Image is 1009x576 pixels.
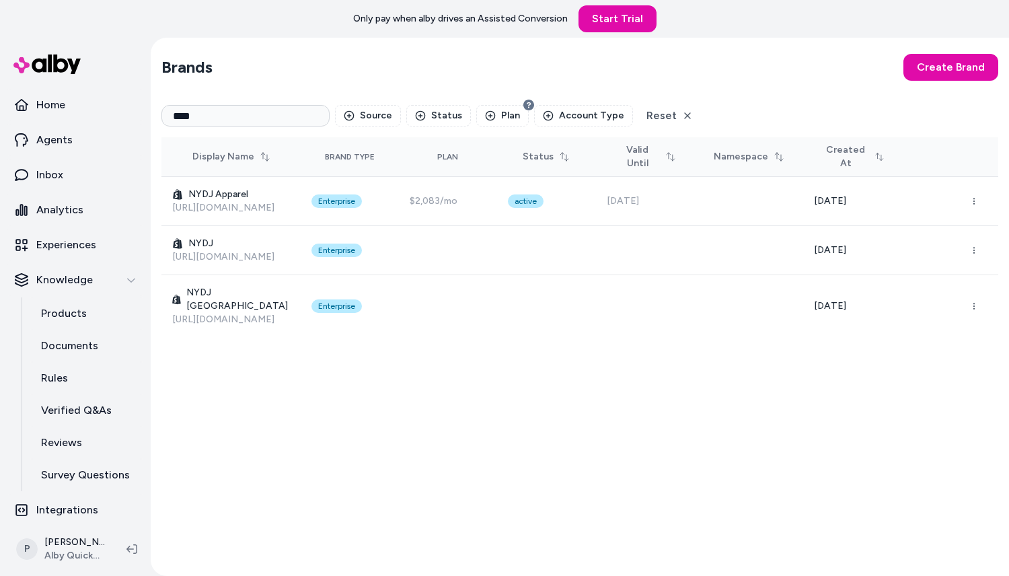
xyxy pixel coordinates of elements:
img: alby Logo [13,55,81,74]
p: Survey Questions [41,467,130,483]
p: Reviews [41,435,82,451]
p: [PERSON_NAME] [44,536,105,549]
span: Alby QuickStart Store [44,549,105,563]
a: Analytics [5,194,145,226]
h2: Brands [161,57,213,78]
p: Integrations [36,502,98,518]
a: Products [28,297,145,330]
div: Enterprise [311,299,362,313]
a: Integrations [5,494,145,526]
h3: NYDJ [GEOGRAPHIC_DATA] [172,286,290,313]
span: [DATE] [814,300,846,312]
a: Rules [28,362,145,394]
button: Account Type [534,105,633,127]
button: Plan [476,105,529,127]
button: Created At [814,138,893,176]
p: Verified Q&As [41,402,112,419]
div: active [508,194,544,208]
a: [URL][DOMAIN_NAME] [172,202,274,213]
div: $2,083/mo [410,194,486,208]
a: Documents [28,330,145,362]
div: Enterprise [311,194,362,208]
button: Status [515,145,578,169]
div: Enterprise [311,244,362,257]
button: Reset [638,105,701,127]
button: Source [335,105,401,127]
p: Products [41,305,87,322]
p: Inbox [36,167,63,183]
a: Experiences [5,229,145,261]
span: P [16,538,38,560]
a: Inbox [5,159,145,191]
button: Status [406,105,471,127]
p: Analytics [36,202,83,218]
p: Home [36,97,65,113]
a: Agents [5,124,145,156]
a: [URL][DOMAIN_NAME] [172,314,274,325]
a: Verified Q&As [28,394,145,427]
p: Documents [41,338,98,354]
div: Brand Type [325,151,375,162]
p: Agents [36,132,73,148]
p: Experiences [36,237,96,253]
button: P[PERSON_NAME]Alby QuickStart Store [8,528,116,571]
a: Reviews [28,427,145,459]
span: [DATE] [814,195,846,207]
a: Home [5,89,145,121]
div: Plan [410,151,486,162]
a: [URL][DOMAIN_NAME] [172,251,274,262]
p: Knowledge [36,272,93,288]
span: [DATE] [814,244,846,256]
a: Start Trial [578,5,657,32]
button: Knowledge [5,264,145,296]
h3: NYDJ Apparel [172,188,290,201]
div: [DATE] [607,194,684,208]
p: Only pay when alby drives an Assisted Conversion [353,12,568,26]
p: Rules [41,370,68,386]
button: Valid Until [607,138,684,176]
h3: NYDJ [172,237,290,250]
button: Namespace [706,145,792,169]
a: Survey Questions [28,459,145,491]
button: Create Brand [903,54,998,81]
button: Display Name [184,145,278,169]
